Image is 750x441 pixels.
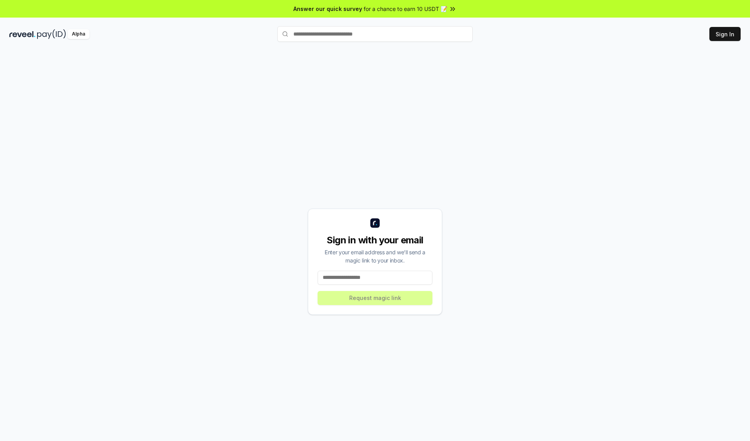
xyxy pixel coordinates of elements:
img: logo_small [370,218,380,228]
img: reveel_dark [9,29,36,39]
span: for a chance to earn 10 USDT 📝 [364,5,447,13]
div: Alpha [68,29,89,39]
div: Sign in with your email [318,234,432,246]
button: Sign In [709,27,741,41]
div: Enter your email address and we’ll send a magic link to your inbox. [318,248,432,264]
span: Answer our quick survey [293,5,362,13]
img: pay_id [37,29,66,39]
